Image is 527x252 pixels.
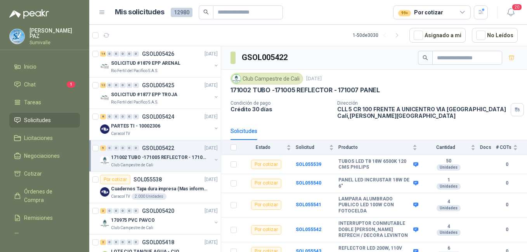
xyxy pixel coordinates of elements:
[9,228,80,243] a: Configuración
[100,83,106,88] div: 12
[120,114,126,119] div: 0
[296,180,321,186] a: SOL055540
[133,145,139,151] div: 0
[241,140,296,155] th: Estado
[100,112,219,137] a: 8 0 0 0 0 0 GSOL005424[DATE] Company LogoPARTES TI - 10002306Caracol TV
[100,49,219,74] a: 14 0 0 0 0 0 GSOL005426[DATE] Company LogoSOLICITUD #1879 EPP ARENALRio Fertil del Pacífico S.A.S.
[100,208,106,214] div: 3
[127,145,132,151] div: 0
[133,83,139,88] div: 0
[171,8,192,17] span: 12980
[231,73,303,85] div: Club Campestre de Cali
[24,214,53,222] span: Remisiones
[504,5,518,19] button: 20
[24,80,36,89] span: Chat
[496,180,518,187] b: 0
[398,10,411,16] div: 99+
[337,106,508,119] p: CLL 5 CR 100 FRENTE A UNICENTRO VIA [GEOGRAPHIC_DATA] Cali , [PERSON_NAME][GEOGRAPHIC_DATA]
[24,231,58,240] span: Configuración
[127,114,132,119] div: 0
[205,82,218,89] p: [DATE]
[480,140,496,155] th: Docs
[120,240,126,245] div: 0
[127,51,132,57] div: 0
[113,114,119,119] div: 0
[113,83,119,88] div: 0
[120,145,126,151] div: 0
[231,106,331,112] p: Crédito 30 días
[423,55,428,60] span: search
[231,86,380,94] p: 171002 TUBO -171005 REFLECTOR - 171007 PANEL
[422,245,475,252] b: 6
[24,169,42,178] span: Cotizar
[472,28,518,43] button: No Leídos
[100,145,106,151] div: 5
[115,7,165,18] h1: Mis solicitudes
[511,3,522,11] span: 20
[231,100,331,106] p: Condición de pago
[133,208,139,214] div: 0
[437,205,461,211] div: Unidades
[111,123,160,130] p: PARTES TI - 10002306
[251,179,281,188] div: Por cotizar
[100,219,109,228] img: Company Logo
[100,187,109,197] img: Company Logo
[205,50,218,58] p: [DATE]
[422,199,475,205] b: 4
[142,83,174,88] p: GSOL005425
[113,208,119,214] div: 0
[9,113,80,128] a: Solicitudes
[437,230,461,236] div: Unidades
[111,217,155,224] p: 170975 PVC PAVCO
[142,114,174,119] p: GSOL005424
[107,114,113,119] div: 0
[251,200,281,210] div: Por cotizar
[9,184,80,207] a: Órdenes de Compra
[496,161,518,168] b: 0
[100,62,109,71] img: Company Logo
[205,207,218,215] p: [DATE]
[100,143,219,168] a: 5 0 0 0 0 0 GSOL005422[DATE] Company Logo171002 TUBO -171005 REFLECTOR - 171007 PANELClub Campest...
[113,145,119,151] div: 0
[113,240,119,245] div: 0
[296,227,321,232] a: SOL055542
[296,140,338,155] th: Solicitud
[100,51,106,57] div: 14
[231,127,257,135] div: Solicitudes
[205,239,218,246] p: [DATE]
[107,83,113,88] div: 0
[100,93,109,102] img: Company Logo
[296,162,321,167] a: SOL055539
[120,83,126,88] div: 0
[9,148,80,163] a: Negociaciones
[120,208,126,214] div: 0
[100,81,219,105] a: 12 0 0 0 0 0 GSOL005425[DATE] Company LogoSOLICITUD #1877 EPP TROJARio Fertil del Pacífico S.A.S.
[111,131,130,137] p: Caracol TV
[133,51,139,57] div: 0
[100,114,106,119] div: 8
[337,100,508,106] p: Dirección
[9,77,80,92] a: Chat1
[142,208,174,214] p: GSOL005420
[111,60,180,67] p: SOLICITUD #1879 EPP ARENAL
[133,177,162,182] p: SOL055538
[9,9,49,19] img: Logo peakr
[398,8,443,17] div: Por cotizar
[100,124,109,134] img: Company Logo
[111,193,130,200] p: Caracol TV
[142,145,174,151] p: GSOL005422
[29,28,80,39] p: [PERSON_NAME] PAZ
[251,225,281,235] div: Por cotizar
[9,59,80,74] a: Inicio
[111,225,153,231] p: Club Campestre de Cali
[100,156,109,165] img: Company Logo
[422,145,469,150] span: Cantidad
[338,196,411,214] b: LAMPARA ALUMBRADO PUBLICO LED 100W CON FOTOCELDA
[9,131,80,145] a: Licitaciones
[111,154,208,161] p: 171002 TUBO -171005 REFLECTOR - 171007 PANEL
[24,152,60,160] span: Negociaciones
[232,74,241,83] img: Company Logo
[496,140,527,155] th: # COTs
[111,185,208,193] p: Cuadernos Tapa dura impresa (Mas informacion en el adjunto)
